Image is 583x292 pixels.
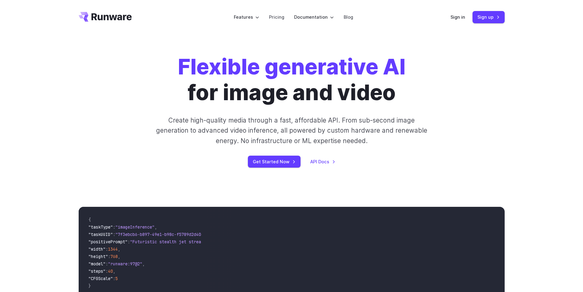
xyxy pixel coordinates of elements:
[110,254,118,259] span: 768
[88,268,106,274] span: "steps"
[79,12,132,22] a: Go to /
[88,261,106,267] span: "model"
[113,268,115,274] span: ,
[155,115,428,146] p: Create high-quality media through a fast, affordable API. From sub-second image generation to adv...
[269,13,284,21] a: Pricing
[142,261,145,267] span: ,
[344,13,353,21] a: Blog
[115,232,208,237] span: "7f3ebcb6-b897-49e1-b98c-f5789d2d40d7"
[115,276,118,281] span: 5
[88,283,91,289] span: }
[310,158,335,165] a: API Docs
[450,13,465,21] a: Sign in
[108,268,113,274] span: 40
[108,246,118,252] span: 1344
[88,239,128,245] span: "positivePrompt"
[234,13,259,21] label: Features
[473,11,505,23] a: Sign up
[130,239,353,245] span: "Futuristic stealth jet streaking through a neon-lit cityscape with glowing purple exhaust"
[178,54,405,105] h1: for image and video
[248,156,301,168] a: Get Started Now
[88,276,113,281] span: "CFGScale"
[88,224,113,230] span: "taskType"
[106,268,108,274] span: :
[155,224,157,230] span: ,
[108,254,110,259] span: :
[113,224,115,230] span: :
[106,246,108,252] span: :
[115,224,155,230] span: "imageInference"
[178,54,405,80] strong: Flexible generative AI
[88,232,113,237] span: "taskUUID"
[128,239,130,245] span: :
[88,217,91,222] span: {
[294,13,334,21] label: Documentation
[118,254,120,259] span: ,
[88,254,108,259] span: "height"
[113,232,115,237] span: :
[88,246,106,252] span: "width"
[108,261,142,267] span: "runware:97@2"
[106,261,108,267] span: :
[113,276,115,281] span: :
[118,246,120,252] span: ,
